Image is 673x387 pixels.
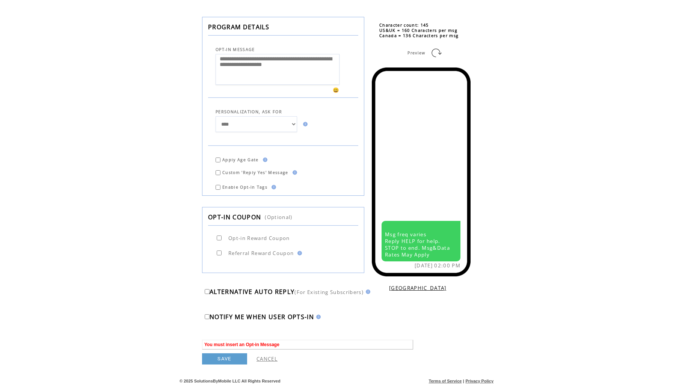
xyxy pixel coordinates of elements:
img: help.gif [301,122,308,126]
span: Canada = 136 Characters per msg [379,33,459,38]
a: [GEOGRAPHIC_DATA] [389,285,447,291]
a: SAVE [202,353,247,364]
a: Terms of Service [429,379,462,383]
span: (For Existing Subscribers) [294,289,364,295]
img: help.gif [364,289,370,294]
span: Enable Opt-in Tags [222,184,267,190]
span: © 2025 SolutionsByMobile LLC All Rights Reserved [180,379,281,383]
span: Character count: 145 [379,22,429,28]
span: Custom 'Reply Yes' Message [222,170,288,175]
img: help.gif [290,170,297,175]
span: PROGRAM DETAILS [208,23,269,31]
span: | [463,379,464,383]
span: (Optional) [265,214,292,220]
a: Privacy Policy [465,379,493,383]
span: 😀 [333,87,340,93]
span: You must insert an Opt-in Message [202,340,413,349]
span: NOTIFY ME WHEN USER OPTS-IN [210,313,314,321]
a: CANCEL [257,355,278,362]
span: US&UK = 160 Characters per msg [379,28,457,33]
span: ALTERNATIVE AUTO REPLY [210,288,294,296]
span: OPT-IN COUPON [208,213,261,221]
img: help.gif [295,251,302,255]
span: Opt-in Reward Coupon [228,235,290,241]
span: Apply Age Gate [222,157,259,162]
img: help.gif [269,185,276,189]
span: Preview [407,50,425,55]
span: Msg freq varies Reply HELP for help. STOP to end. Msg&Data Rates May Apply [385,231,450,258]
img: help.gif [261,157,267,162]
img: help.gif [314,315,321,319]
span: Referral Reward Coupon [228,250,294,256]
span: OPT-IN MESSAGE [216,47,255,52]
span: PERSONALIZATION, ASK FOR [216,109,282,114]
